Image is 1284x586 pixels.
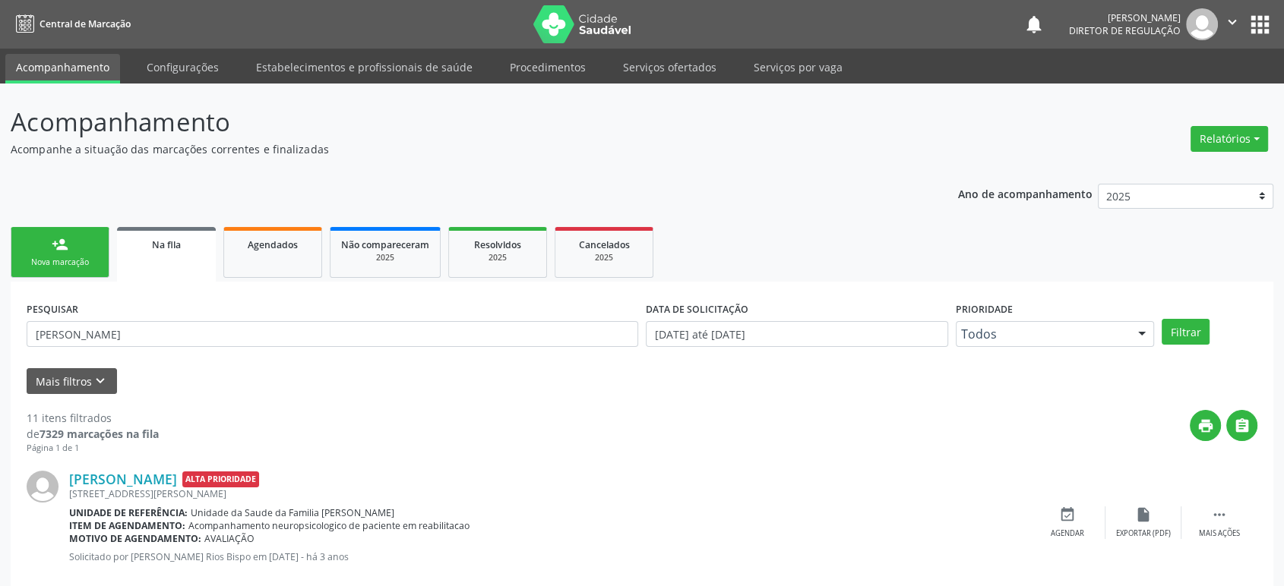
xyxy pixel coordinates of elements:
p: Solicitado por [PERSON_NAME] Rios Bispo em [DATE] - há 3 anos [69,550,1029,563]
i:  [1234,417,1251,434]
div: Exportar (PDF) [1116,528,1171,539]
span: Unidade da Saude da Familia [PERSON_NAME] [191,506,394,519]
p: Acompanhe a situação das marcações correntes e finalizadas [11,141,894,157]
i: event_available [1059,506,1076,523]
div: [PERSON_NAME] [1069,11,1181,24]
a: Configurações [136,54,229,80]
button: Relatórios [1191,126,1268,152]
input: Nome, CNS [27,321,638,347]
span: Na fila [152,238,181,251]
div: 2025 [566,252,642,263]
label: Prioridade [956,298,1013,321]
button: apps [1247,11,1273,38]
a: [PERSON_NAME] [69,471,177,487]
span: Diretor de regulação [1069,24,1181,37]
a: Central de Marcação [11,11,131,36]
i: keyboard_arrow_down [92,373,109,389]
button: Mais filtroskeyboard_arrow_down [27,368,117,395]
a: Procedimentos [499,54,596,80]
label: PESQUISAR [27,298,78,321]
button: print [1190,410,1221,441]
i:  [1224,14,1241,30]
button: notifications [1023,14,1045,35]
button:  [1226,410,1257,441]
span: Não compareceram [341,238,429,251]
button: Filtrar [1162,319,1210,345]
a: Estabelecimentos e profissionais de saúde [245,54,483,80]
div: de [27,426,159,442]
img: img [27,471,59,503]
span: Agendados [248,238,298,251]
div: 11 itens filtrados [27,410,159,426]
label: DATA DE SOLICITAÇÃO [646,298,748,321]
div: Mais ações [1199,528,1240,539]
b: Item de agendamento: [69,519,185,532]
span: Acompanhamento neuropsicologico de paciente em reabilitacao [188,519,470,532]
a: Acompanhamento [5,54,120,83]
div: Página 1 de 1 [27,442,159,455]
a: Serviços por vaga [743,54,853,80]
span: Central de Marcação [40,17,131,30]
div: Agendar [1051,528,1084,539]
span: Cancelados [579,238,630,251]
span: AVALIAÇÃO [204,532,255,545]
b: Motivo de agendamento: [69,532,201,545]
div: [STREET_ADDRESS][PERSON_NAME] [69,487,1029,500]
img: img [1186,8,1218,40]
div: 2025 [341,252,429,263]
button:  [1218,8,1247,40]
a: Serviços ofertados [612,54,727,80]
div: Nova marcação [22,257,98,268]
div: person_add [52,236,68,253]
strong: 7329 marcações na fila [40,427,159,441]
div: 2025 [460,252,536,263]
i: insert_drive_file [1135,506,1152,523]
i: print [1197,417,1214,434]
input: Selecione um intervalo [646,321,948,347]
span: Todos [961,326,1124,342]
b: Unidade de referência: [69,506,188,519]
span: Alta Prioridade [182,471,259,487]
p: Acompanhamento [11,103,894,141]
p: Ano de acompanhamento [958,184,1093,203]
i:  [1211,506,1228,523]
span: Resolvidos [474,238,521,251]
